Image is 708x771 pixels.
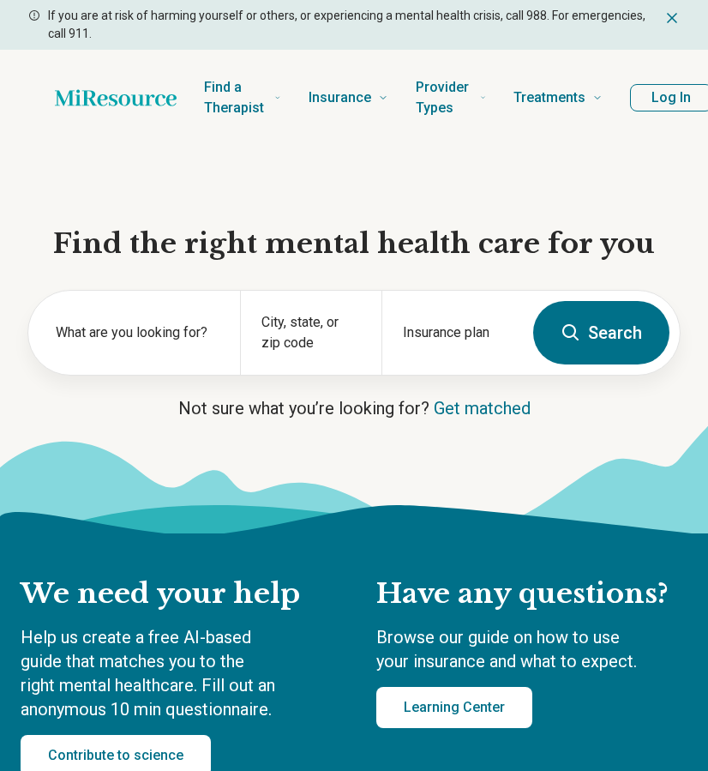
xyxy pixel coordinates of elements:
[309,86,371,110] span: Insurance
[21,625,342,721] p: Help us create a free AI-based guide that matches you to the right mental healthcare. Fill out an...
[416,63,486,132] a: Provider Types
[204,63,281,132] a: Find a Therapist
[27,226,681,262] h1: Find the right mental health care for you
[55,81,177,115] a: Home page
[416,75,473,120] span: Provider Types
[533,301,669,364] button: Search
[48,7,657,43] p: If you are at risk of harming yourself or others, or experiencing a mental health crisis, call 98...
[663,7,681,27] button: Dismiss
[376,576,687,612] h2: Have any questions?
[434,398,531,419] a: Get matched
[56,322,219,343] label: What are you looking for?
[21,576,342,612] h2: We need your help
[309,63,388,132] a: Insurance
[27,396,681,420] p: Not sure what you’re looking for?
[513,86,585,110] span: Treatments
[204,75,267,120] span: Find a Therapist
[376,687,532,728] a: Learning Center
[376,625,687,673] p: Browse our guide on how to use your insurance and what to expect.
[513,63,603,132] a: Treatments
